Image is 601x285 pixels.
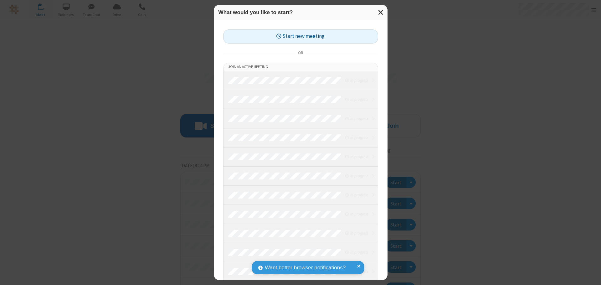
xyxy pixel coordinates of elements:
em: in progress [345,135,368,141]
em: in progress [345,230,368,236]
em: in progress [345,154,368,160]
em: in progress [345,211,368,217]
em: in progress [345,192,368,198]
span: Want better browser notifications? [265,264,346,272]
em: in progress [345,249,368,255]
span: or [295,49,306,57]
em: in progress [345,116,368,122]
em: in progress [345,77,368,83]
em: in progress [345,173,368,179]
h3: What would you like to start? [218,9,383,15]
button: Close modal [374,5,388,20]
em: in progress [345,96,368,102]
li: Join an active meeting [223,63,378,71]
button: Start new meeting [223,29,378,44]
